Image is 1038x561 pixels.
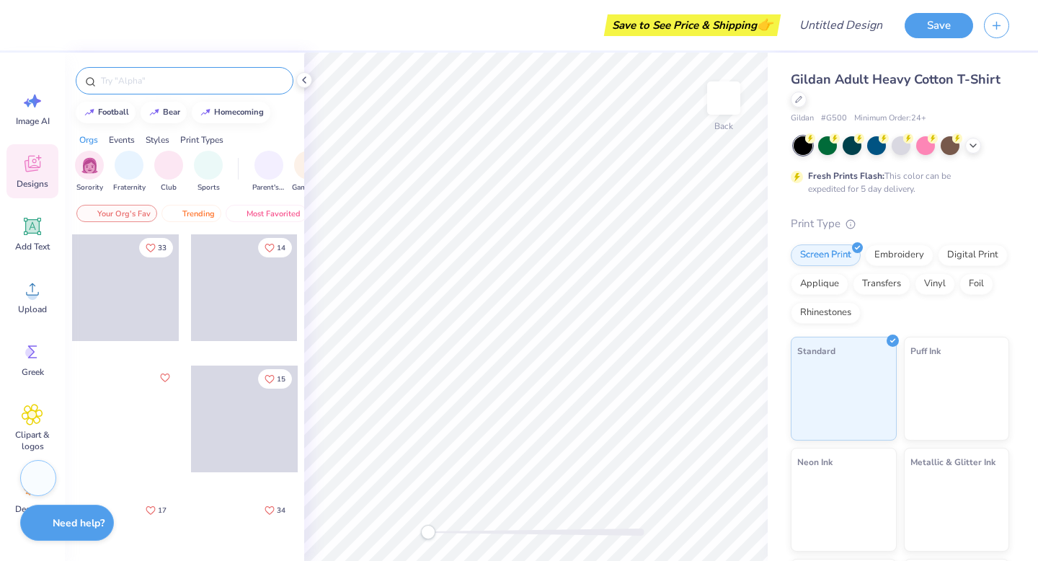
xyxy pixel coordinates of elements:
button: filter button [194,151,223,193]
button: filter button [75,151,104,193]
span: Parent's Weekend [252,182,285,193]
span: 👉 [757,16,773,33]
span: 17 [158,507,167,514]
button: Like [139,500,173,520]
img: most_fav.gif [232,208,244,218]
div: Rhinestones [791,302,861,324]
img: most_fav.gif [83,208,94,218]
button: Like [258,369,292,389]
span: Minimum Order: 24 + [854,112,926,125]
span: Designs [17,178,48,190]
div: Events [109,133,135,146]
span: Game Day [292,182,325,193]
button: filter button [154,151,183,193]
img: Parent's Weekend Image [261,157,278,174]
div: This color can be expedited for 5 day delivery. [808,169,985,195]
div: Applique [791,273,848,295]
button: Like [156,369,174,386]
span: Gildan Adult Heavy Cotton T-Shirt [791,71,1001,88]
span: Sports [198,182,220,193]
span: Club [161,182,177,193]
div: Print Type [791,216,1009,232]
span: Upload [18,304,47,315]
img: trending.gif [168,208,179,218]
img: trend_line.gif [84,108,95,117]
div: Transfers [853,273,910,295]
img: Puff Ink [910,362,1003,434]
img: Game Day Image [301,157,317,174]
strong: Fresh Prints Flash: [808,170,884,182]
img: trend_line.gif [200,108,211,117]
div: bear [163,108,180,116]
button: Like [258,500,292,520]
span: 14 [277,244,285,252]
button: Save [905,13,973,38]
img: Standard [797,362,890,434]
img: Club Image [161,157,177,174]
div: filter for Fraternity [113,151,146,193]
button: Like [139,238,173,257]
div: Foil [959,273,993,295]
div: Save to See Price & Shipping [608,14,777,36]
div: Embroidery [865,244,933,266]
img: Back [709,84,738,112]
input: Untitled Design [788,11,894,40]
div: Vinyl [915,273,955,295]
div: Digital Print [938,244,1008,266]
span: 15 [277,376,285,383]
span: Puff Ink [910,343,941,358]
span: Clipart & logos [9,429,56,452]
button: filter button [113,151,146,193]
div: Styles [146,133,169,146]
button: Like [258,238,292,257]
div: Trending [161,205,221,222]
div: filter for Parent's Weekend [252,151,285,193]
div: Back [714,120,733,133]
span: Greek [22,366,44,378]
img: Fraternity Image [121,157,137,174]
img: Sports Image [200,157,217,174]
div: filter for Game Day [292,151,325,193]
button: football [76,102,136,123]
span: 34 [277,507,285,514]
img: trend_line.gif [148,108,160,117]
div: Screen Print [791,244,861,266]
img: Neon Ink [797,473,890,545]
img: Metallic & Glitter Ink [910,473,1003,545]
span: Fraternity [113,182,146,193]
span: Gildan [791,112,814,125]
input: Try "Alpha" [99,74,284,88]
div: Most Favorited [226,205,307,222]
span: Image AI [16,115,50,127]
span: 33 [158,244,167,252]
div: filter for Club [154,151,183,193]
div: Print Types [180,133,223,146]
button: homecoming [192,102,270,123]
div: Orgs [79,133,98,146]
span: # G500 [821,112,847,125]
div: Accessibility label [421,525,435,539]
span: Metallic & Glitter Ink [910,454,995,469]
span: Sorority [76,182,103,193]
img: Sorority Image [81,157,98,174]
div: Your Org's Fav [76,205,157,222]
span: Add Text [15,241,50,252]
span: Standard [797,343,835,358]
button: filter button [292,151,325,193]
div: filter for Sorority [75,151,104,193]
strong: Need help? [53,516,105,530]
button: bear [141,102,187,123]
span: Neon Ink [797,454,833,469]
div: homecoming [214,108,264,116]
button: filter button [252,151,285,193]
div: filter for Sports [194,151,223,193]
div: football [98,108,129,116]
span: Decorate [15,503,50,515]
